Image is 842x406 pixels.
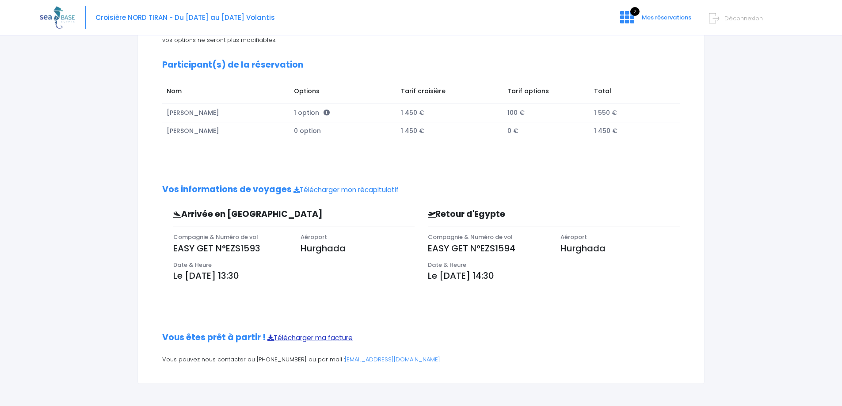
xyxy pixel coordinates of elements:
p: Vous pouvez nous contacter au [PHONE_NUMBER] ou par mail : [162,355,680,364]
td: 0 € [503,122,590,140]
td: Options [290,82,396,103]
td: [PERSON_NAME] [162,122,290,140]
a: [EMAIL_ADDRESS][DOMAIN_NAME] [345,355,440,364]
p: EASY GET N°EZS1594 [428,242,547,255]
span: Aéroport [301,233,327,241]
td: 100 € [503,104,590,122]
span: 2 [630,7,640,16]
span: 1 option [294,108,330,117]
a: Télécharger mon récapitulatif [293,185,399,194]
td: [PERSON_NAME] [162,104,290,122]
a: Télécharger ma facture [267,333,353,342]
h2: Vous êtes prêt à partir ! [162,333,680,343]
td: 1 450 € [396,122,503,140]
p: Hurghada [301,242,415,255]
p: Hurghada [560,242,680,255]
span: Date & Heure [173,261,212,269]
td: Total [590,82,671,103]
p: EASY GET N°EZS1593 [173,242,287,255]
p: Le [DATE] 13:30 [173,269,415,282]
h3: Arrivée en [GEOGRAPHIC_DATA] [167,209,358,220]
h2: Participant(s) de la réservation [162,60,680,70]
td: Tarif options [503,82,590,103]
td: 1 450 € [396,104,503,122]
h2: Vos informations de voyages [162,185,680,195]
span: Compagnie & Numéro de vol [173,233,258,241]
span: Croisière NORD TIRAN - Du [DATE] au [DATE] Volantis [95,13,275,22]
td: 1 550 € [590,104,671,122]
span: Date & Heure [428,261,466,269]
span: Aéroport [560,233,587,241]
span: 0 option [294,126,321,135]
td: Tarif croisière [396,82,503,103]
h3: Retour d'Egypte [421,209,620,220]
span: Déconnexion [724,14,763,23]
span: Compagnie & Numéro de vol [428,233,513,241]
td: 1 450 € [590,122,671,140]
span: Mes réservations [642,13,691,22]
td: Nom [162,82,290,103]
a: 2 Mes réservations [613,16,697,25]
p: Le [DATE] 14:30 [428,269,680,282]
